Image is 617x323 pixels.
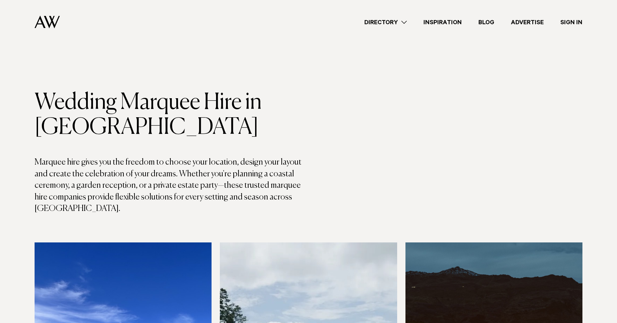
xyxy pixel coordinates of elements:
a: Advertise [503,18,552,27]
a: Blog [470,18,503,27]
p: Marquee hire gives you the freedom to choose your location, design your layout and create the cel... [35,157,309,215]
a: Sign In [552,18,591,27]
a: Directory [356,18,415,27]
a: Inspiration [415,18,470,27]
h1: Wedding Marquee Hire in [GEOGRAPHIC_DATA] [35,90,309,140]
img: Auckland Weddings Logo [35,16,60,28]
